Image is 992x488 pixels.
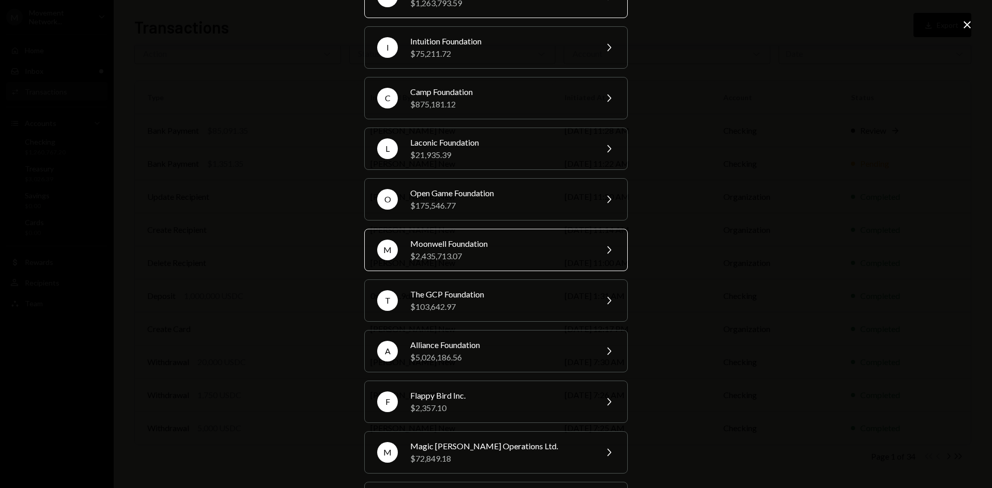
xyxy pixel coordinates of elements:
div: Laconic Foundation [410,136,590,149]
div: $72,849.18 [410,452,590,465]
button: FFlappy Bird Inc.$2,357.10 [364,381,628,423]
button: AAlliance Foundation$5,026,186.56 [364,330,628,372]
div: Flappy Bird Inc. [410,389,590,402]
div: Open Game Foundation [410,187,590,199]
div: The GCP Foundation [410,288,590,301]
div: Moonwell Foundation [410,238,590,250]
div: M [377,240,398,260]
button: LLaconic Foundation$21,935.39 [364,128,628,170]
div: I [377,37,398,58]
div: $5,026,186.56 [410,351,590,364]
div: $103,642.97 [410,301,590,313]
div: Intuition Foundation [410,35,590,48]
button: MMagic [PERSON_NAME] Operations Ltd.$72,849.18 [364,431,628,474]
div: $875,181.12 [410,98,590,111]
button: MMoonwell Foundation$2,435,713.07 [364,229,628,271]
div: $2,435,713.07 [410,250,590,262]
div: $175,546.77 [410,199,590,212]
div: C [377,88,398,108]
div: $2,357.10 [410,402,590,414]
button: TThe GCP Foundation$103,642.97 [364,279,628,322]
div: $21,935.39 [410,149,590,161]
button: CCamp Foundation$875,181.12 [364,77,628,119]
button: IIntuition Foundation$75,211.72 [364,26,628,69]
div: T [377,290,398,311]
div: O [377,189,398,210]
div: A [377,341,398,361]
div: $75,211.72 [410,48,590,60]
div: Camp Foundation [410,86,590,98]
div: F [377,391,398,412]
div: M [377,442,398,463]
div: L [377,138,398,159]
div: Magic [PERSON_NAME] Operations Ltd. [410,440,590,452]
button: OOpen Game Foundation$175,546.77 [364,178,628,221]
div: Alliance Foundation [410,339,590,351]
